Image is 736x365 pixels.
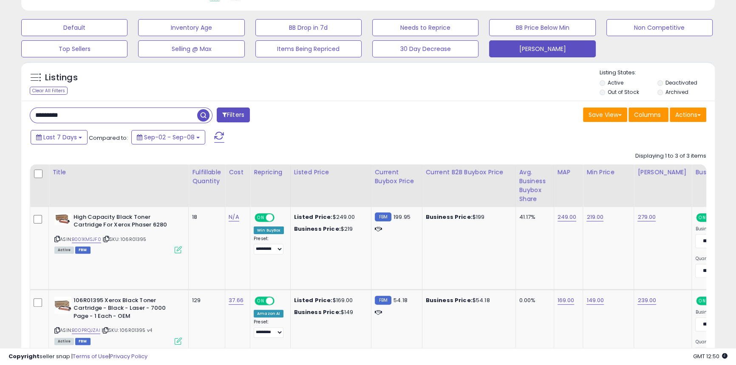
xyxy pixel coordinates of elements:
[21,40,127,57] button: Top Sellers
[635,152,706,160] div: Displaying 1 to 3 of 3 items
[72,236,101,243] a: B001KMSJF0
[54,246,74,254] span: All listings currently available for purchase on Amazon
[54,213,71,225] img: 41UFjhW97sL._SL40_.jpg
[254,310,283,317] div: Amazon AI
[294,296,333,304] b: Listed Price:
[372,40,478,57] button: 30 Day Decrease
[637,296,656,305] a: 239.00
[255,19,362,36] button: BB Drop in 7d
[192,297,218,304] div: 129
[54,297,71,314] img: 41AuHF4jEEL._SL40_.jpg
[606,19,713,36] button: Non Competitive
[43,133,77,141] span: Last 7 Days
[52,168,185,177] div: Title
[583,108,627,122] button: Save View
[75,338,91,345] span: FBM
[73,352,109,360] a: Terms of Use
[294,213,365,221] div: $249.00
[489,40,595,57] button: [PERSON_NAME]
[255,214,266,221] span: ON
[54,338,74,345] span: All listings currently available for purchase on Amazon
[634,110,661,119] span: Columns
[102,236,147,243] span: | SKU: 106R01395
[138,19,244,36] button: Inventory Age
[375,212,391,221] small: FBM
[255,40,362,57] button: Items Being Repriced
[294,168,368,177] div: Listed Price
[693,352,728,360] span: 2025-09-17 12:50 GMT
[637,168,688,177] div: [PERSON_NAME]
[21,19,127,36] button: Default
[229,168,246,177] div: Cost
[670,108,706,122] button: Actions
[8,352,40,360] strong: Copyright
[89,134,128,142] span: Compared to:
[600,69,715,77] p: Listing States:
[375,296,391,305] small: FBM
[519,168,550,204] div: Avg. Business Buybox Share
[229,213,239,221] a: N/A
[229,296,243,305] a: 37.66
[110,352,147,360] a: Privacy Policy
[393,213,410,221] span: 199.95
[558,296,575,305] a: 169.00
[75,246,91,254] span: FBM
[255,297,266,304] span: ON
[72,327,100,334] a: B00PRQJZAI
[294,225,341,233] b: Business Price:
[217,108,250,122] button: Filters
[697,297,708,304] span: ON
[254,168,287,177] div: Repricing
[294,308,365,316] div: $149
[254,226,284,234] div: Win BuyBox
[628,108,668,122] button: Columns
[665,79,697,86] label: Deactivated
[273,214,287,221] span: OFF
[254,236,284,255] div: Preset:
[586,213,603,221] a: 219.00
[45,72,78,84] h5: Listings
[637,213,656,221] a: 279.00
[665,88,688,96] label: Archived
[426,213,509,221] div: $199
[192,213,218,221] div: 18
[426,297,509,304] div: $54.18
[102,327,152,334] span: | SKU: 106R01395 v4
[294,213,333,221] b: Listed Price:
[74,213,177,231] b: High Capacity Black Toner Cartridge For Xerox Phaser 6280
[294,225,365,233] div: $219
[519,213,547,221] div: 41.17%
[375,168,419,186] div: Current Buybox Price
[426,168,512,177] div: Current B2B Buybox Price
[426,213,473,221] b: Business Price:
[372,19,478,36] button: Needs to Reprice
[697,214,708,221] span: ON
[144,133,195,141] span: Sep-02 - Sep-08
[393,296,408,304] span: 54.18
[586,168,630,177] div: Min Price
[131,130,205,144] button: Sep-02 - Sep-08
[30,87,68,95] div: Clear All Filters
[74,297,177,323] b: 106R01395 Xerox Black Toner Cartridge - Black - Laser - 7000 Page - 1 Each - OEM
[489,19,595,36] button: BB Price Below Min
[519,297,547,304] div: 0.00%
[558,213,577,221] a: 249.00
[426,296,473,304] b: Business Price:
[294,308,341,316] b: Business Price:
[608,88,639,96] label: Out of Stock
[294,297,365,304] div: $169.00
[273,297,287,304] span: OFF
[8,353,147,361] div: seller snap | |
[54,213,182,253] div: ASIN:
[192,168,221,186] div: Fulfillable Quantity
[586,296,604,305] a: 149.00
[254,319,284,338] div: Preset:
[31,130,88,144] button: Last 7 Days
[608,79,623,86] label: Active
[558,168,580,177] div: MAP
[138,40,244,57] button: Selling @ Max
